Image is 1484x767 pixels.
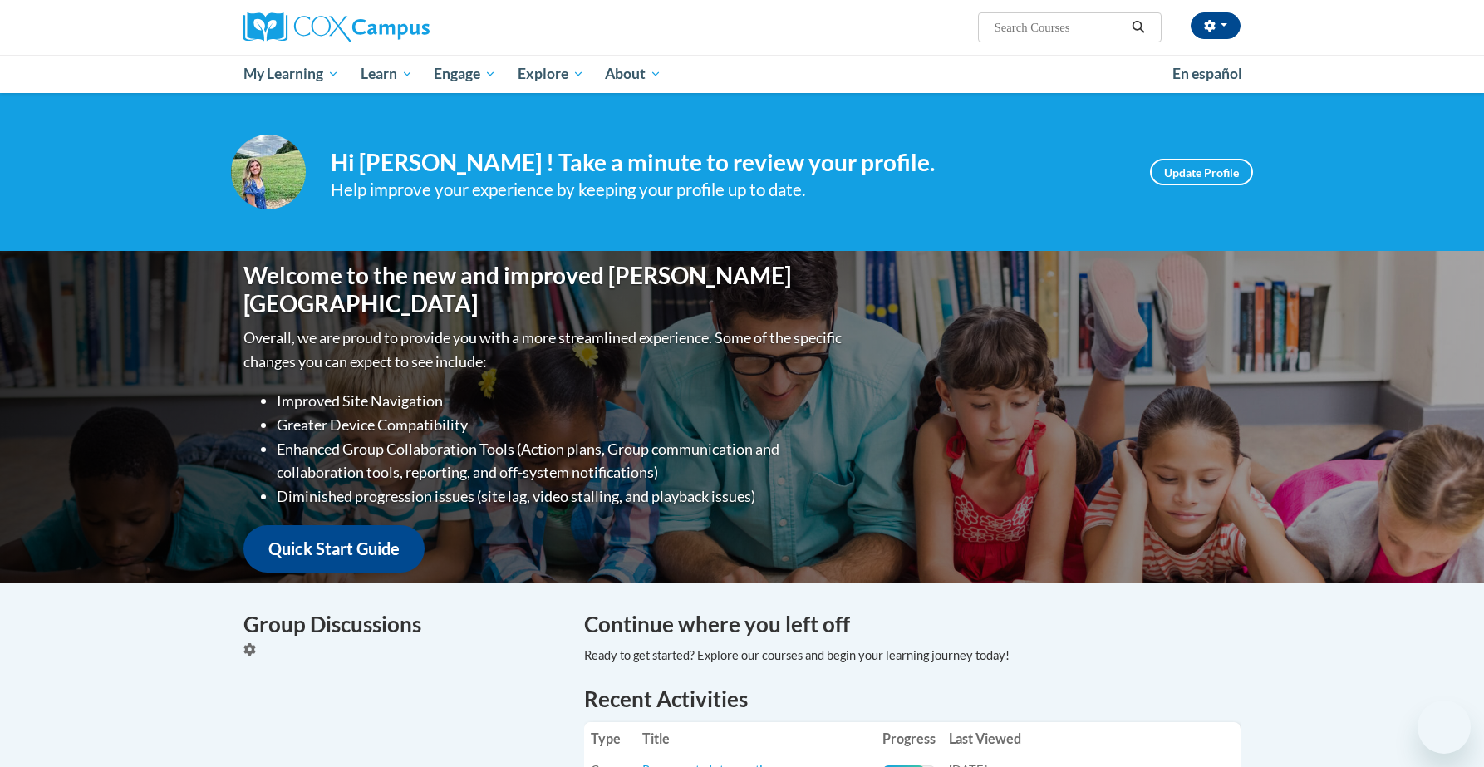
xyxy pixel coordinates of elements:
a: Learn [350,55,424,93]
span: My Learning [243,64,339,84]
a: Quick Start Guide [243,525,425,573]
h4: Continue where you left off [584,608,1241,641]
h4: Group Discussions [243,608,559,641]
span: Engage [434,64,496,84]
button: Account Settings [1191,12,1241,39]
a: Explore [507,55,595,93]
li: Improved Site Navigation [277,389,846,413]
h4: Hi [PERSON_NAME] ! Take a minute to review your profile. [331,149,1125,177]
th: Type [584,722,636,755]
a: Cox Campus [243,12,559,42]
a: En español [1162,57,1253,91]
p: Overall, we are proud to provide you with a more streamlined experience. Some of the specific cha... [243,326,846,374]
a: Update Profile [1150,159,1253,185]
a: Engage [423,55,507,93]
button: Search [1126,17,1151,37]
input: Search Courses [993,17,1126,37]
th: Last Viewed [942,722,1028,755]
li: Enhanced Group Collaboration Tools (Action plans, Group communication and collaboration tools, re... [277,437,846,485]
iframe: Button to launch messaging window [1418,701,1471,754]
span: En español [1172,65,1242,82]
a: About [595,55,673,93]
img: Profile Image [231,135,306,209]
h1: Recent Activities [584,684,1241,714]
th: Progress [876,722,942,755]
span: Learn [361,64,413,84]
h1: Welcome to the new and improved [PERSON_NAME][GEOGRAPHIC_DATA] [243,262,846,317]
div: Main menu [219,55,1265,93]
li: Diminished progression issues (site lag, video stalling, and playback issues) [277,484,846,509]
li: Greater Device Compatibility [277,413,846,437]
a: My Learning [233,55,350,93]
span: Explore [518,64,584,84]
div: Help improve your experience by keeping your profile up to date. [331,176,1125,204]
span: About [605,64,661,84]
img: Cox Campus [243,12,430,42]
th: Title [636,722,876,755]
